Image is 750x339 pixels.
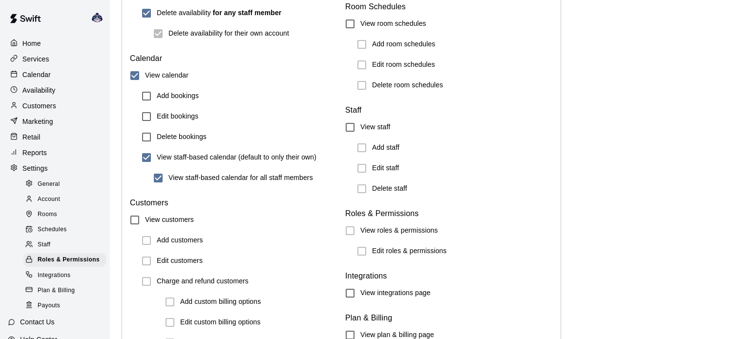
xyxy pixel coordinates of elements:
[345,207,553,220] h6: Roles & Permissions
[360,225,438,236] h6: View roles & permissions
[23,193,106,206] div: Account
[157,152,316,163] h6: View staff-based calendar (default to only their own)
[360,288,431,299] h6: View integrations page
[345,103,553,117] h6: Staff
[23,268,110,283] a: Integrations
[145,215,194,225] h6: View customers
[22,163,48,173] p: Settings
[23,177,110,192] a: General
[38,210,57,219] span: Rooms
[372,39,435,50] h6: Add room schedules
[130,52,337,65] h6: Calendar
[157,8,281,19] h6: Delete availability
[8,83,102,98] a: Availability
[360,19,426,29] h6: View room schedules
[345,311,553,325] h6: Plan & Billing
[372,60,435,70] h6: Edit room schedules
[157,276,249,287] h6: Charge and refund customers
[38,255,100,265] span: Roles & Permissions
[22,54,49,64] p: Services
[23,222,110,238] a: Schedules
[38,195,60,204] span: Account
[38,240,50,250] span: Staff
[168,28,289,39] h6: Delete availability for their own account
[180,297,261,307] h6: Add custom billing options
[130,196,337,210] h6: Customers
[38,225,67,235] span: Schedules
[38,179,60,189] span: General
[23,192,110,207] a: Account
[372,183,407,194] h6: Delete staff
[22,70,51,80] p: Calendar
[38,301,60,311] span: Payouts
[22,117,53,126] p: Marketing
[23,283,110,298] a: Plan & Billing
[8,52,102,66] a: Services
[23,178,106,191] div: General
[23,298,110,313] a: Payouts
[23,223,106,237] div: Schedules
[372,80,443,91] h6: Delete room schedules
[157,111,198,122] h6: Edit bookings
[8,130,102,144] a: Retail
[372,246,447,257] h6: Edit roles & permissions
[23,299,106,313] div: Payouts
[23,253,106,267] div: Roles & Permissions
[8,161,102,176] a: Settings
[8,99,102,113] a: Customers
[91,12,103,23] img: Larry Yurkonis
[8,36,102,51] a: Home
[20,317,55,327] p: Contact Us
[157,132,207,142] h6: Delete bookings
[180,317,261,328] h6: Edit custom billing options
[22,39,41,48] p: Home
[38,286,75,296] span: Plan & Billing
[360,122,390,133] h6: View staff
[38,271,71,280] span: Integrations
[22,148,47,158] p: Reports
[89,8,110,27] div: Larry Yurkonis
[168,173,313,183] h6: View staff-based calendar for all staff members
[23,269,106,282] div: Integrations
[23,284,106,298] div: Plan & Billing
[8,67,102,82] a: Calendar
[157,256,203,266] h6: Edit customers
[23,208,106,221] div: Rooms
[22,85,56,95] p: Availability
[23,207,110,222] a: Rooms
[8,114,102,129] a: Marketing
[372,142,399,153] h6: Add staff
[23,238,110,253] a: Staff
[22,101,56,111] p: Customers
[345,269,553,283] h6: Integrations
[372,163,399,174] h6: Edit staff
[23,238,106,252] div: Staff
[8,145,102,160] a: Reports
[145,70,188,81] h6: View calendar
[22,132,41,142] p: Retail
[213,9,281,17] b: for any staff member
[23,253,110,268] a: Roles & Permissions
[157,91,199,101] h6: Add bookings
[157,235,203,246] h6: Add customers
